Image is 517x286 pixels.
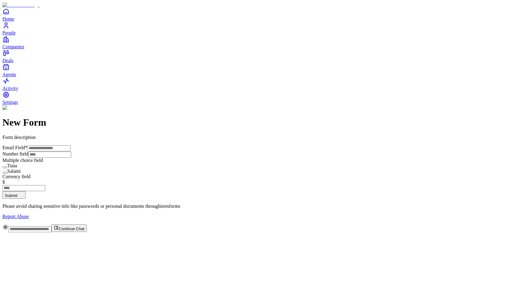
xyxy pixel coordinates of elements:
[2,214,515,219] a: Report Abuse
[2,58,13,63] span: Deals
[2,204,515,209] p: Please avoid sharing sensitive info like passwords or personal documents through forms
[2,22,515,35] a: People
[2,63,515,77] a: Agents
[7,169,21,174] label: Salami
[2,86,18,91] span: Activity
[2,105,29,111] img: Form Logo
[2,16,14,21] span: Home
[2,191,26,199] button: Submit
[2,224,515,232] div: Continue Chat
[51,224,87,232] button: Continue Chat
[2,30,16,35] span: People
[2,117,515,128] h1: New Form
[2,151,28,156] label: Number field
[2,77,515,91] a: Activity
[2,179,515,185] div: $
[2,8,515,21] a: Home
[2,91,515,105] a: Settings
[2,100,18,105] span: Settings
[2,44,24,49] span: Companies
[7,163,17,168] label: Tuna
[2,158,43,163] label: Multiple choice field
[2,174,31,179] label: Currency field
[2,50,515,63] a: Deals
[161,204,169,209] span: item
[2,145,28,150] label: Email Field
[2,2,40,8] img: Item Brain Logo
[2,72,16,77] span: Agents
[2,36,515,49] a: Companies
[59,227,84,231] span: Continue Chat
[2,135,515,140] p: Form description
